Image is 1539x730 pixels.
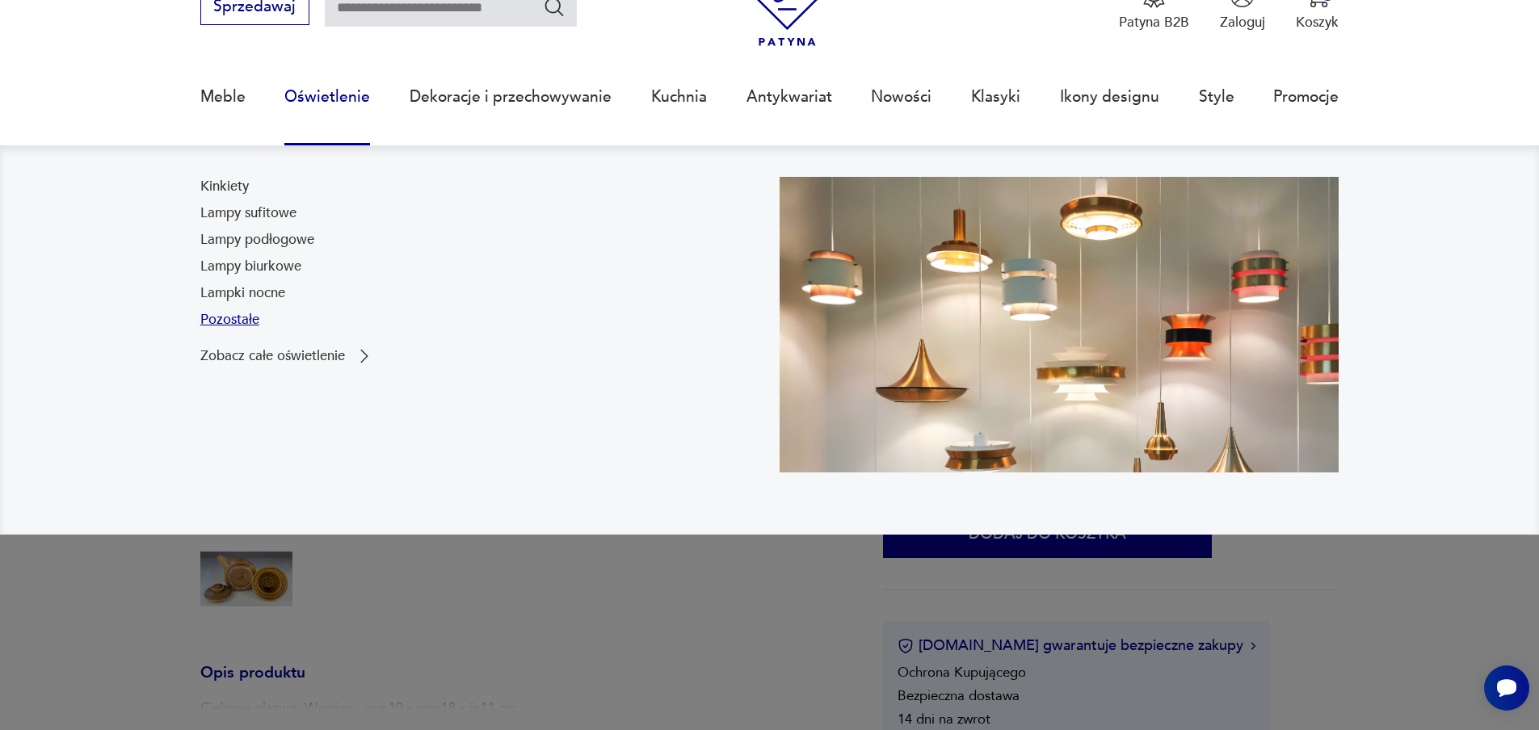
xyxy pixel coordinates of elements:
p: Patyna B2B [1119,13,1189,31]
a: Meble [200,60,246,134]
a: Promocje [1273,60,1339,134]
p: Zaloguj [1220,13,1265,31]
p: Zobacz całe oświetlenie [200,350,345,363]
a: Lampy biurkowe [200,257,301,276]
a: Ikony designu [1060,60,1159,134]
a: Style [1199,60,1234,134]
a: Lampy sufitowe [200,203,296,223]
a: Oświetlenie [284,60,370,134]
a: Pozostałe [200,310,259,329]
a: Nowości [871,60,931,134]
a: Lampy podłogowe [200,230,314,250]
a: Sprzedawaj [200,2,309,15]
a: Lampki nocne [200,283,285,303]
a: Kuchnia [651,60,707,134]
a: Antykwariat [746,60,832,134]
a: Dekoracje i przechowywanie [410,60,612,134]
a: Kinkiety [200,177,249,196]
img: a9d990cd2508053be832d7f2d4ba3cb1.jpg [780,177,1339,472]
a: Klasyki [971,60,1020,134]
a: Zobacz całe oświetlenie [200,346,374,366]
iframe: Smartsupp widget button [1484,665,1529,711]
p: Koszyk [1296,13,1339,31]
